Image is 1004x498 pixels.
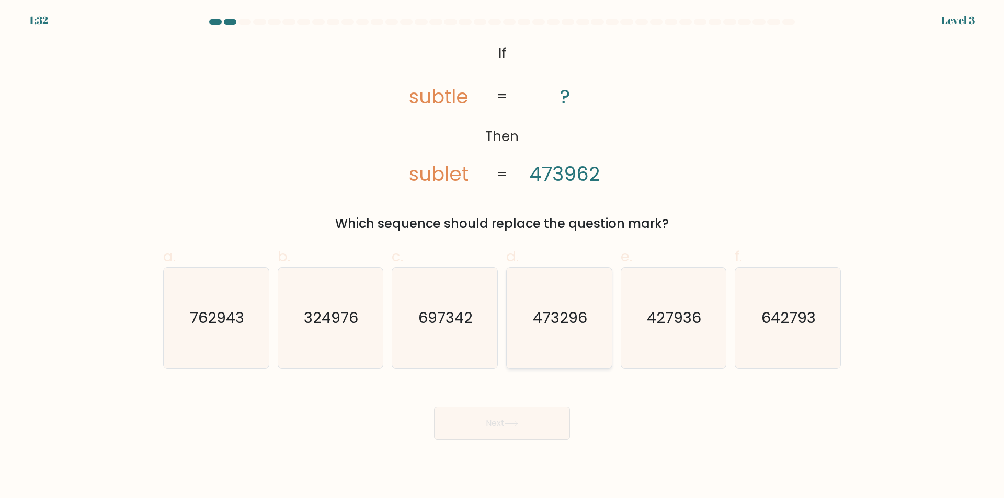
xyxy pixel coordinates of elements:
[621,246,632,267] span: e.
[278,246,290,267] span: b.
[533,308,587,329] text: 473296
[530,160,600,188] tspan: 473962
[304,308,359,329] text: 324976
[762,308,816,329] text: 642793
[560,83,570,110] tspan: ?
[497,88,507,107] tspan: =
[409,160,469,188] tspan: sublet
[409,83,469,110] tspan: subtle
[163,246,176,267] span: a.
[941,13,975,28] div: Level 3
[419,308,473,329] text: 697342
[497,165,507,184] tspan: =
[647,308,702,329] text: 427936
[735,246,742,267] span: f.
[381,40,623,189] svg: @import url('[URL][DOMAIN_NAME]);
[498,44,506,63] tspan: If
[434,407,570,440] button: Next
[485,127,519,146] tspan: Then
[29,13,48,28] div: 1:32
[190,308,244,329] text: 762943
[392,246,403,267] span: c.
[506,246,519,267] span: d.
[169,214,835,233] div: Which sequence should replace the question mark?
